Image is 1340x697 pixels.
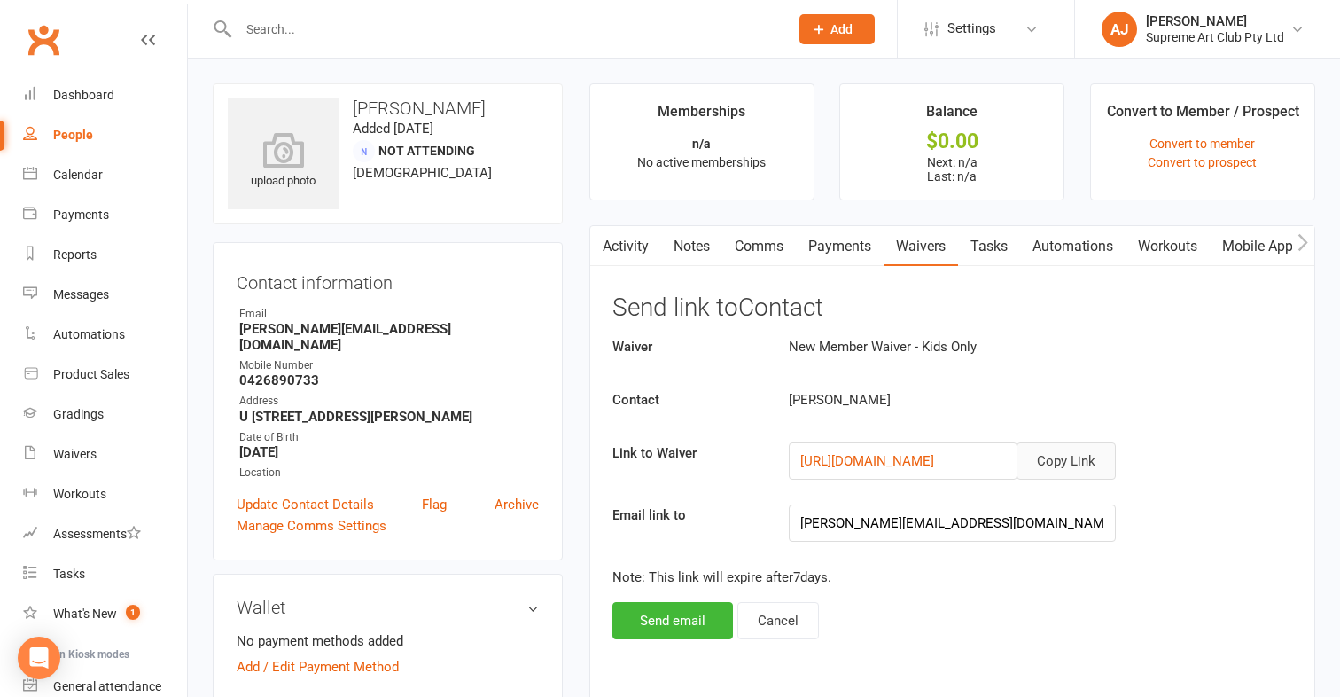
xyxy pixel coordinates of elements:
div: Waivers [53,447,97,461]
a: Notes [661,226,722,267]
a: Clubworx [21,18,66,62]
span: No active memberships [637,155,766,169]
label: Link to Waiver [599,442,775,464]
strong: [DATE] [239,444,539,460]
a: Archive [495,494,539,515]
a: Mobile App [1210,226,1305,267]
div: Dashboard [53,88,114,102]
div: New Member Waiver - Kids Only [775,336,1188,357]
a: Payments [23,195,187,235]
label: Waiver [599,336,775,357]
div: $0.00 [856,132,1048,151]
a: Activity [590,226,661,267]
a: Messages [23,275,187,315]
div: Product Sales [53,367,129,381]
label: Email link to [599,505,775,526]
strong: n/a [692,137,711,151]
p: Note: This link will expire after 7 days. [612,567,1292,588]
h3: Contact information [237,266,539,293]
a: Workouts [23,474,187,514]
button: Send email [612,602,733,639]
div: Location [239,465,539,482]
div: Convert to Member / Prospect [1107,100,1299,132]
a: What's New1 [23,594,187,634]
div: upload photo [228,132,339,191]
li: No payment methods added [237,630,539,652]
a: Workouts [1126,226,1210,267]
a: [URL][DOMAIN_NAME] [800,453,934,469]
div: People [53,128,93,142]
div: [PERSON_NAME] [775,389,1188,411]
div: Messages [53,287,109,302]
span: Add [830,22,853,36]
strong: [PERSON_NAME][EMAIL_ADDRESS][DOMAIN_NAME] [239,321,539,353]
div: Gradings [53,407,104,421]
div: Payments [53,208,109,222]
p: Next: n/a Last: n/a [856,155,1048,184]
div: Mobile Number [239,357,539,374]
div: General attendance [53,679,161,693]
a: Reports [23,235,187,275]
input: Search... [233,17,776,42]
button: Add [799,14,875,44]
a: Update Contact Details [237,494,374,515]
div: Email [239,306,539,323]
a: Add / Edit Payment Method [237,656,399,677]
div: Reports [53,247,97,262]
div: Automations [53,327,125,341]
span: 1 [126,605,140,620]
div: Date of Birth [239,429,539,446]
strong: U [STREET_ADDRESS][PERSON_NAME] [239,409,539,425]
a: Automations [23,315,187,355]
a: Waivers [884,226,958,267]
div: Balance [926,100,978,132]
div: [PERSON_NAME] [1146,13,1284,29]
h3: Send link to Contact [612,294,1292,322]
a: Waivers [23,435,187,474]
div: Assessments [53,527,141,541]
a: Convert to prospect [1148,155,1257,169]
div: AJ [1102,12,1137,47]
div: What's New [53,607,117,621]
a: Automations [1020,226,1126,267]
button: Cancel [737,602,819,639]
h3: Wallet [237,598,539,617]
h3: [PERSON_NAME] [228,98,548,118]
a: Product Sales [23,355,187,395]
strong: 0426890733 [239,372,539,388]
a: Tasks [23,554,187,594]
div: Workouts [53,487,106,501]
label: Contact [599,389,775,411]
a: Convert to member [1149,137,1255,151]
div: Address [239,393,539,410]
a: Comms [722,226,796,267]
div: Supreme Art Club Pty Ltd [1146,29,1284,45]
button: Copy Link [1017,442,1116,480]
a: People [23,115,187,155]
a: Tasks [958,226,1020,267]
div: Calendar [53,168,103,182]
a: Manage Comms Settings [237,515,386,536]
a: Dashboard [23,75,187,115]
span: Settings [947,9,996,49]
div: Open Intercom Messenger [18,637,60,679]
a: Flag [422,494,447,515]
div: Memberships [658,100,745,132]
a: Assessments [23,514,187,554]
time: Added [DATE] [353,121,433,137]
span: [DEMOGRAPHIC_DATA] [353,165,492,181]
a: Payments [796,226,884,267]
a: Calendar [23,155,187,195]
span: Not Attending [378,144,475,158]
div: Tasks [53,567,85,581]
a: Gradings [23,395,187,435]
